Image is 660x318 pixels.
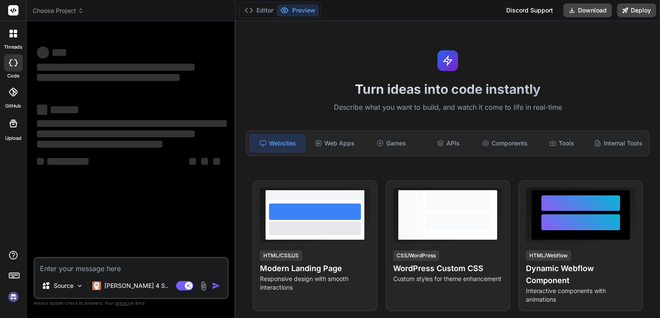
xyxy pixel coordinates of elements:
div: HTML/Webflow [526,250,571,261]
div: Tools [534,134,589,152]
div: Discord Support [501,3,558,17]
h4: Dynamic Webflow Component [526,262,636,287]
p: Describe what you want to build, and watch it come to life in real-time [241,102,655,113]
span: ‌ [189,158,196,165]
span: Choose Project [33,6,84,15]
button: Download [563,3,612,17]
label: threads [4,43,22,51]
div: Web Apps [307,134,362,152]
p: Source [54,281,73,290]
label: Upload [5,135,21,142]
img: signin [6,290,21,304]
span: ‌ [37,64,195,71]
label: code [7,72,19,80]
span: ‌ [51,106,78,113]
span: ‌ [52,49,66,56]
span: ‌ [37,74,180,81]
span: privacy [115,300,131,306]
img: Claude 4 Sonnet [92,281,101,290]
div: Websites [250,134,306,152]
span: ‌ [37,105,47,115]
span: ‌ [37,130,195,137]
h4: Modern Landing Page [260,262,370,275]
div: HTML/CSS/JS [260,250,302,261]
p: Responsive design with smooth interactions [260,275,370,292]
span: ‌ [47,158,89,165]
div: CSS/WordPress [393,250,439,261]
div: APIs [421,134,476,152]
button: Editor [241,4,277,16]
span: ‌ [37,46,49,59]
label: GitHub [5,102,21,110]
div: Components [477,134,532,152]
span: ‌ [213,158,220,165]
img: attachment [199,281,208,291]
p: [PERSON_NAME] 4 S.. [104,281,168,290]
div: Games [364,134,419,152]
p: Always double-check its answers. Your in Bind [34,299,229,307]
h4: WordPress Custom CSS [393,262,503,275]
span: ‌ [37,120,227,127]
img: icon [212,281,220,290]
span: ‌ [201,158,208,165]
button: Deploy [617,3,656,17]
p: Interactive components with animations [526,287,636,304]
button: Preview [277,4,319,16]
span: ‌ [37,158,44,165]
h1: Turn ideas into code instantly [241,81,655,97]
div: Internal Tools [591,134,646,152]
p: Custom styles for theme enhancement [393,275,503,283]
span: ‌ [37,141,162,148]
img: Pick Models [76,282,83,290]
